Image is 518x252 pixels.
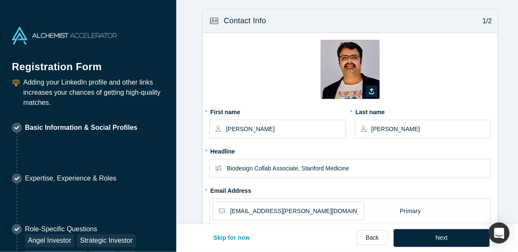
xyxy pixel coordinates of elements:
[357,230,388,245] a: Back
[205,229,259,247] button: Skip for now
[355,105,491,117] label: Last name
[12,27,117,44] img: Alchemist Accelerator Logo
[25,234,74,247] div: Angel Investor
[209,184,251,195] label: Email Address
[25,173,116,184] p: Expertise, Experience & Roles
[209,105,345,117] label: First name
[25,123,137,133] p: Basic Information & Social Profiles
[25,224,164,234] p: Role-Specific Questions
[394,229,490,247] button: Next
[12,50,164,74] h1: Registration Form
[478,16,492,26] p: 1/2
[209,144,491,156] label: Headline
[400,204,422,219] div: Primary
[321,40,380,99] img: Profile user default
[23,77,164,108] p: Adding your LinkedIn profile and other links increases your chances of getting high-quality matches.
[77,234,136,247] div: Strategic Investor
[224,15,266,27] h3: Contact Info
[227,159,490,177] input: Partner, CEO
